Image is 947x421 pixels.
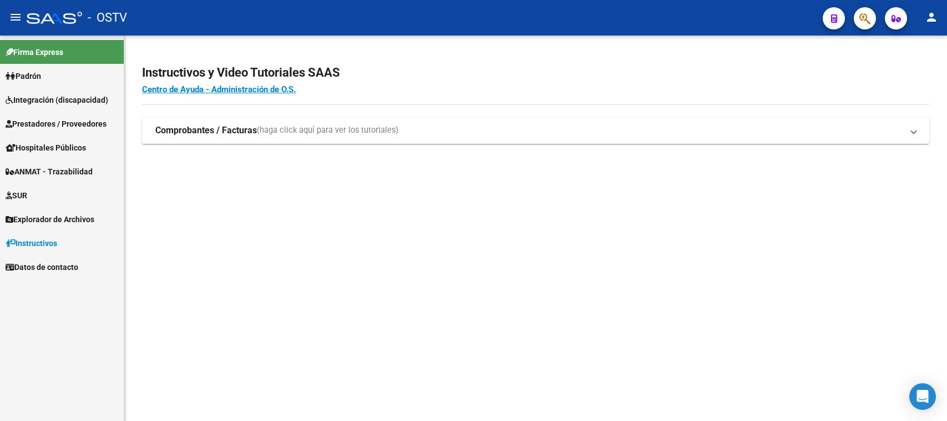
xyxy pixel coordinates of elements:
[6,166,93,178] span: ANMAT - Trazabilidad
[257,124,398,137] span: (haga click aquí para ver los tutoriales)
[925,11,938,24] mat-icon: person
[6,142,86,154] span: Hospitales Públicos
[6,94,108,106] span: Integración (discapacidad)
[6,46,63,58] span: Firma Express
[6,261,78,273] span: Datos de contacto
[9,11,22,24] mat-icon: menu
[142,62,929,83] h2: Instructivos y Video Tutoriales SAAS
[6,189,27,202] span: SUR
[142,84,296,94] a: Centro de Ayuda - Administración de O.S.
[88,6,127,30] span: - OSTV
[6,70,41,82] span: Padrón
[155,124,257,137] strong: Comprobantes / Facturas
[6,118,107,130] span: Prestadores / Proveedores
[142,117,929,144] mat-expansion-panel-header: Comprobantes / Facturas(haga click aquí para ver los tutoriales)
[909,383,936,410] div: Open Intercom Messenger
[6,237,57,249] span: Instructivos
[6,213,94,225] span: Explorador de Archivos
